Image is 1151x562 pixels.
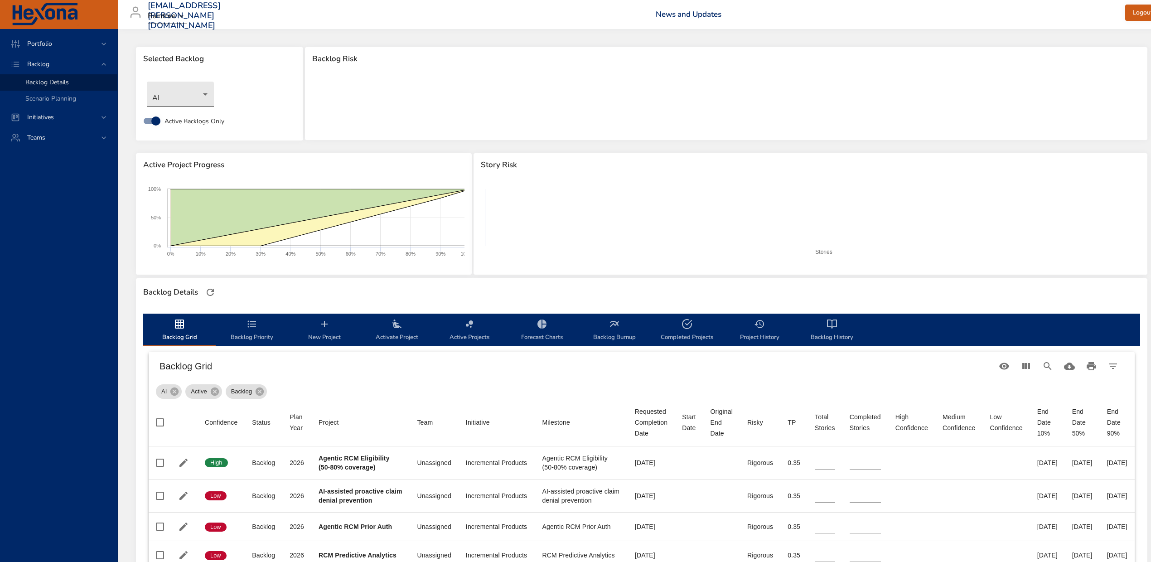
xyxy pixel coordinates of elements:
[185,387,212,396] span: Active
[256,251,266,257] text: 30%
[148,186,161,192] text: 100%
[252,417,271,428] div: Sort
[147,82,214,107] div: AI
[319,523,392,530] b: Agentic RCM Prior Auth
[788,458,800,467] div: 0.35
[466,551,528,560] div: Incremental Products
[1102,355,1124,377] button: Filter Table
[815,412,835,433] div: Sort
[205,492,227,500] span: Low
[1080,355,1102,377] button: Print
[177,548,190,562] button: Edit Project Details
[801,319,863,343] span: Backlog History
[167,251,174,257] text: 0%
[203,286,217,299] button: Refresh Page
[226,387,257,396] span: Backlog
[205,523,227,531] span: Low
[656,319,718,343] span: Completed Projects
[466,417,528,428] span: Initiative
[729,319,790,343] span: Project History
[196,251,206,257] text: 10%
[1037,355,1059,377] button: Search
[20,60,57,68] span: Backlog
[850,412,881,433] div: Completed Stories
[205,417,237,428] div: Confidence
[319,417,402,428] span: Project
[1037,491,1058,500] div: [DATE]
[221,319,283,343] span: Backlog Priority
[788,551,800,560] div: 0.35
[850,412,881,433] div: Sort
[312,54,1140,63] span: Backlog Risk
[1072,551,1093,560] div: [DATE]
[11,3,79,26] img: Hexona
[711,406,733,439] div: Original End Date
[943,412,975,433] div: Medium Confidence
[156,387,172,396] span: AI
[366,319,428,343] span: Activate Project
[747,491,773,500] div: Rigorous
[711,406,733,439] div: Sort
[252,551,275,560] div: Backlog
[466,458,528,467] div: Incremental Products
[635,491,667,500] div: [DATE]
[747,551,773,560] div: Rigorous
[747,417,763,428] div: Sort
[294,319,355,343] span: New Project
[466,491,528,500] div: Incremental Products
[376,251,386,257] text: 70%
[656,9,721,19] a: News and Updates
[635,406,667,439] div: Requested Completion Date
[511,319,573,343] span: Forecast Charts
[1015,355,1037,377] button: View Columns
[417,458,451,467] div: Unassigned
[542,454,620,472] div: Agentic RCM Eligibility (50-80% coverage)
[816,249,832,255] text: Stories
[406,251,416,257] text: 80%
[682,412,696,433] div: Sort
[290,412,304,433] div: Plan Year
[542,417,570,428] div: Milestone
[788,522,800,531] div: 0.35
[895,412,928,433] span: High Confidence
[635,406,667,439] div: Sort
[319,488,402,504] b: AI-assisted proactive claim denial prevention
[990,412,1022,433] div: Low Confidence
[151,215,161,220] text: 50%
[346,251,356,257] text: 60%
[747,417,763,428] div: Risky
[1037,551,1058,560] div: [DATE]
[788,417,800,428] span: TP
[290,522,304,531] div: 2026
[439,319,500,343] span: Active Projects
[290,458,304,467] div: 2026
[788,417,796,428] div: TP
[466,417,490,428] div: Initiative
[815,412,835,433] div: Total Stories
[205,417,237,428] div: Sort
[177,489,190,503] button: Edit Project Details
[542,522,620,531] div: Agentic RCM Prior Auth
[417,522,451,531] div: Unassigned
[635,458,667,467] div: [DATE]
[205,459,228,467] span: High
[1107,491,1127,500] div: [DATE]
[1037,458,1058,467] div: [DATE]
[20,39,59,48] span: Portfolio
[466,417,490,428] div: Sort
[895,412,928,433] div: Sort
[682,412,696,433] div: Start Date
[1072,458,1093,467] div: [DATE]
[20,113,61,121] span: Initiatives
[417,417,451,428] span: Team
[1107,551,1127,560] div: [DATE]
[747,417,773,428] span: Risky
[1107,458,1127,467] div: [DATE]
[1059,355,1080,377] button: Download CSV
[319,552,397,559] b: RCM Predictive Analytics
